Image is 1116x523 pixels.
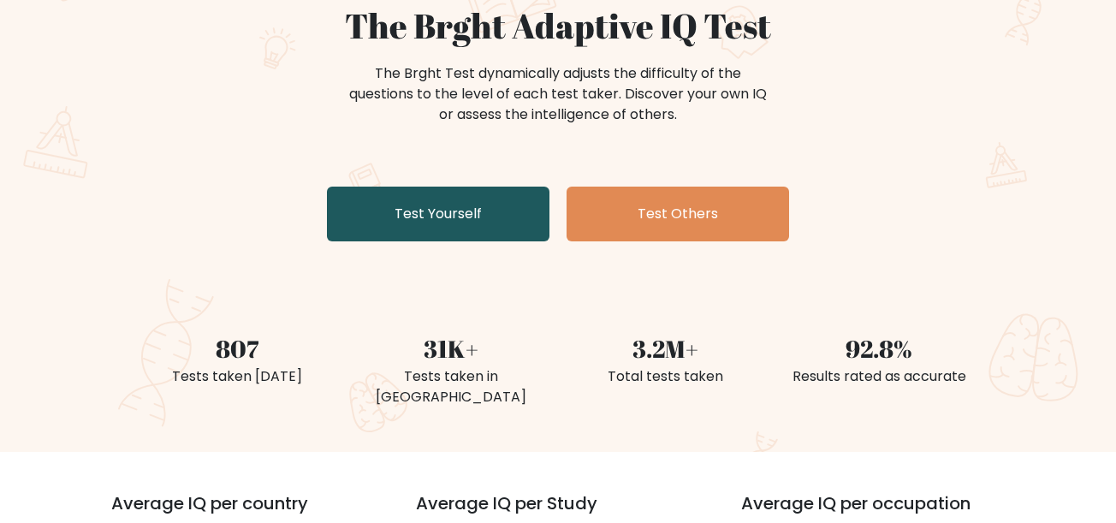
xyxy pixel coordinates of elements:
a: Test Yourself [327,187,549,241]
div: 92.8% [782,330,976,366]
div: 31K+ [354,330,548,366]
div: Total tests taken [568,366,762,387]
div: Results rated as accurate [782,366,976,387]
div: 3.2M+ [568,330,762,366]
a: Test Others [567,187,789,241]
div: Tests taken [DATE] [140,366,334,387]
div: Tests taken in [GEOGRAPHIC_DATA] [354,366,548,407]
h1: The Brght Adaptive IQ Test [140,5,976,46]
div: The Brght Test dynamically adjusts the difficulty of the questions to the level of each test take... [344,63,772,125]
div: 807 [140,330,334,366]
